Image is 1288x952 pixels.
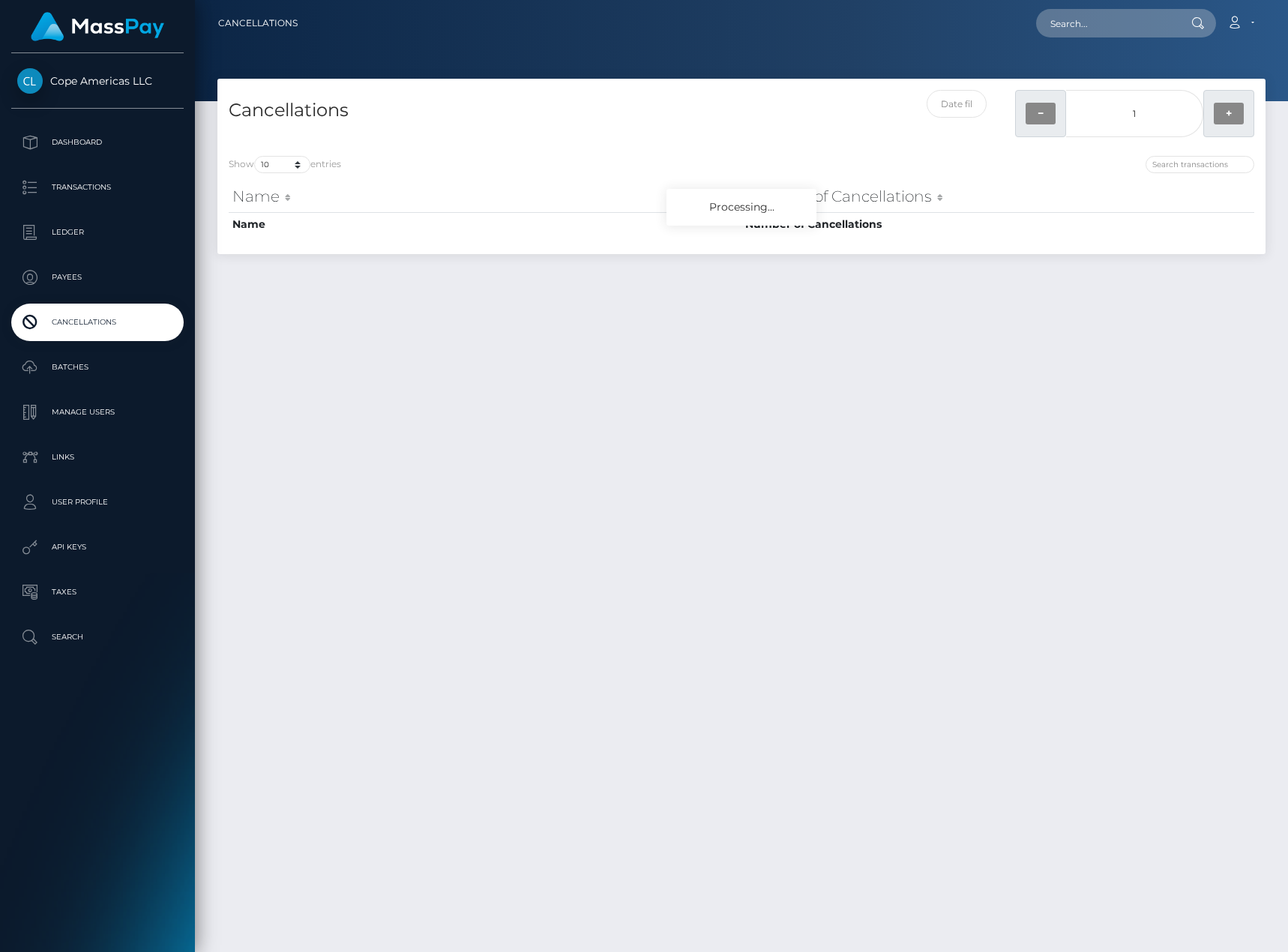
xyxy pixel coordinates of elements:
p: Dashboard [17,131,178,154]
p: User Profile [17,491,178,513]
a: Dashboard [11,124,184,161]
strong: − [1038,106,1044,120]
img: MassPay Logo [31,12,164,41]
p: Cancellations [17,311,178,334]
p: Batches [17,356,178,379]
a: Transactions [11,169,184,206]
label: Show entries [229,156,341,173]
div: Processing... [666,189,816,226]
a: Manage Users [11,394,184,431]
p: Search [17,626,178,648]
th: Number of Cancellations [741,212,1254,236]
img: Cope Americas LLC [17,68,43,94]
a: User Profile [11,483,184,521]
th: Number of Cancellations [741,181,1254,211]
a: Taxes [11,573,184,611]
select: Showentries [254,156,310,173]
p: Payees [17,266,178,289]
a: API Keys [11,528,184,566]
th: Name [229,212,741,236]
a: Payees [11,259,184,296]
h4: Cancellations [229,97,730,124]
button: + [1214,103,1244,124]
p: Manage Users [17,401,178,424]
a: Links [11,439,184,476]
button: − [1026,103,1056,124]
th: Name [229,181,741,211]
strong: + [1226,106,1232,120]
input: Search... [1036,9,1177,37]
a: Cancellations [218,7,298,39]
p: Transactions [17,176,178,199]
a: Cancellations [11,304,184,341]
a: Ledger [11,214,184,251]
p: Links [17,446,178,469]
p: Ledger [17,221,178,244]
a: Search [11,618,184,656]
span: Cope Americas LLC [11,74,184,88]
input: Date filter [927,90,987,118]
input: Search transactions [1146,156,1254,173]
p: API Keys [17,536,178,558]
p: Taxes [17,581,178,603]
a: Batches [11,349,184,386]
